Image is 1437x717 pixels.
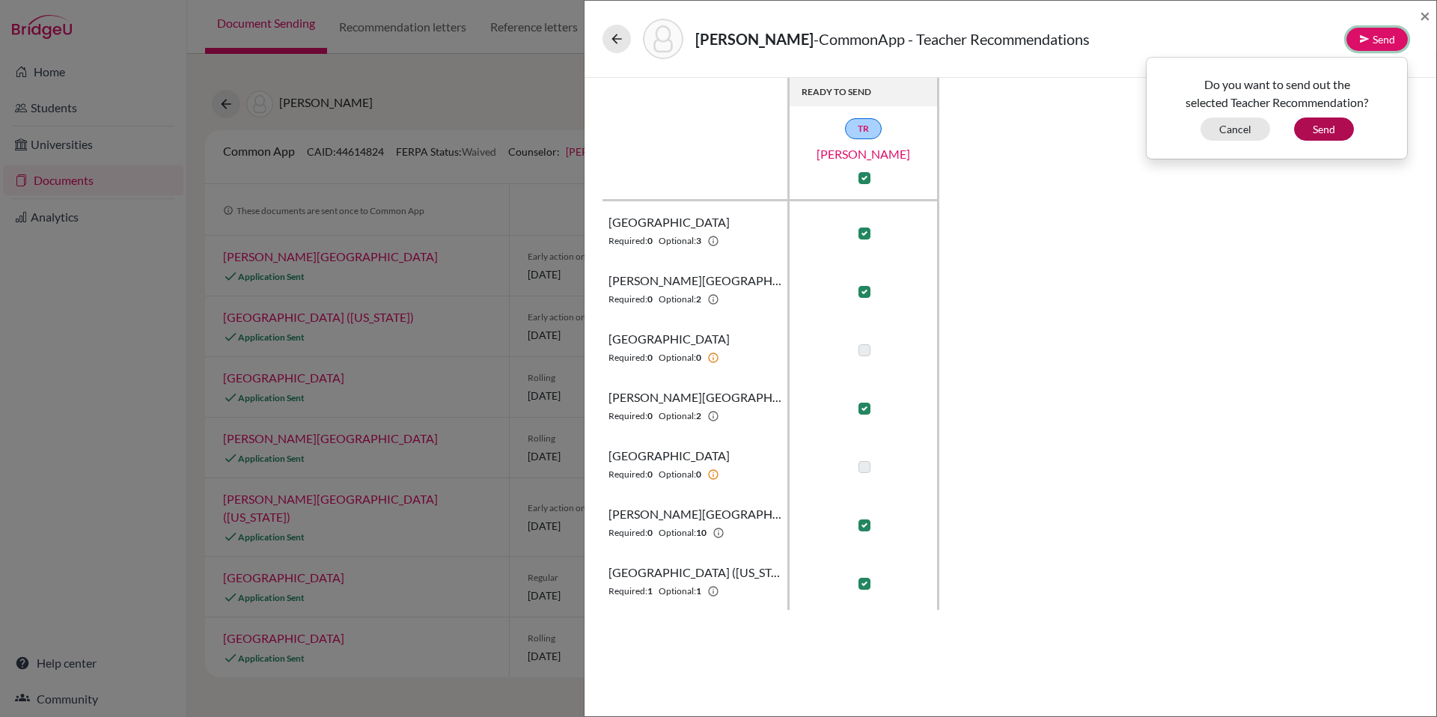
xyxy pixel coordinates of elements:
span: Optional: [659,468,696,481]
span: Optional: [659,234,696,248]
b: 0 [647,468,653,481]
button: Close [1420,7,1430,25]
span: Required: [608,293,647,306]
span: [GEOGRAPHIC_DATA] [608,330,730,348]
span: [PERSON_NAME][GEOGRAPHIC_DATA] [608,505,781,523]
p: Do you want to send out the selected Teacher Recommendation? [1158,76,1396,112]
span: [PERSON_NAME][GEOGRAPHIC_DATA] [608,272,781,290]
span: Required: [608,409,647,423]
b: 1 [696,585,701,598]
span: Optional: [659,409,696,423]
span: Required: [608,234,647,248]
th: READY TO SEND [790,78,939,106]
span: Required: [608,526,647,540]
span: Required: [608,468,647,481]
b: 0 [647,234,653,248]
strong: [PERSON_NAME] [695,30,814,48]
span: - CommonApp - Teacher Recommendations [814,30,1090,48]
b: 1 [647,585,653,598]
span: × [1420,4,1430,26]
span: Required: [608,351,647,364]
b: 10 [696,526,707,540]
button: Send [1346,28,1408,51]
b: 0 [647,526,653,540]
span: Required: [608,585,647,598]
a: [PERSON_NAME] [789,145,939,163]
b: 0 [647,351,653,364]
b: 2 [696,409,701,423]
button: Cancel [1200,118,1270,141]
span: Optional: [659,526,696,540]
b: 3 [696,234,701,248]
span: [GEOGRAPHIC_DATA] [608,213,730,231]
b: 0 [647,409,653,423]
b: 2 [696,293,701,306]
b: 0 [696,468,701,481]
span: [GEOGRAPHIC_DATA] ([US_STATE]) [608,564,781,582]
span: [PERSON_NAME][GEOGRAPHIC_DATA] ([US_STATE]) [608,388,781,406]
button: Send [1294,118,1354,141]
span: [GEOGRAPHIC_DATA] [608,447,730,465]
span: Optional: [659,585,696,598]
span: Optional: [659,351,696,364]
span: Optional: [659,293,696,306]
b: 0 [647,293,653,306]
div: Send [1146,57,1408,159]
b: 0 [696,351,701,364]
a: TR [845,118,882,139]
